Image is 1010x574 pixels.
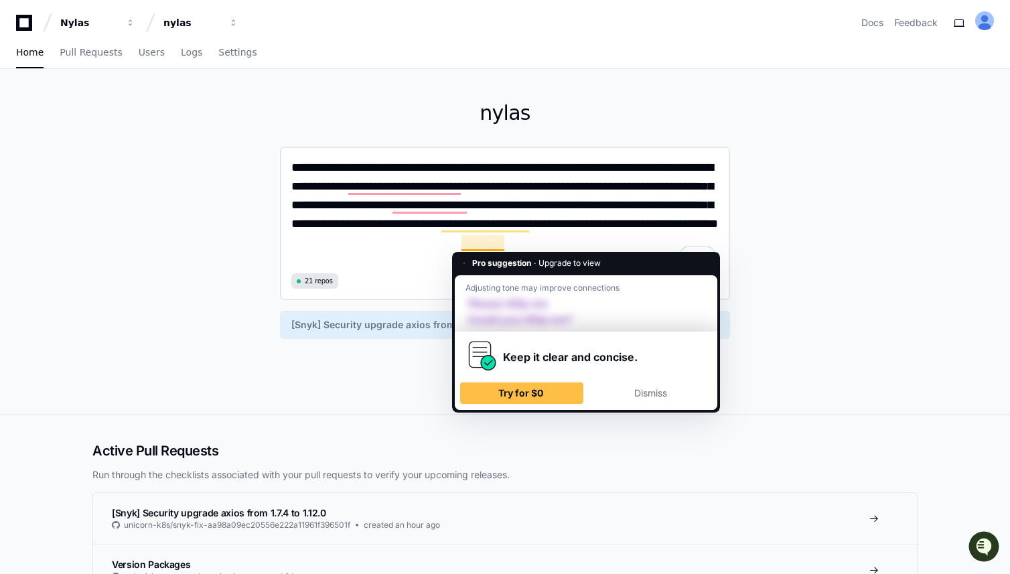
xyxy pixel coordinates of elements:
a: Users [139,38,165,68]
a: Powered byPylon [94,140,162,151]
span: Home [16,48,44,56]
img: PlayerZero [13,13,40,40]
a: See all recent players [280,350,730,360]
p: Run through the checklists associated with your pull requests to verify your upcoming releases. [92,468,918,482]
a: Docs [861,16,883,29]
h2: Active Pull Requests [92,441,918,460]
img: ALV-UjVIVO1xujVLAuPApzUHhlN9_vKf9uegmELgxzPxAbKOtnGOfPwn3iBCG1-5A44YWgjQJBvBkNNH2W5_ERJBpY8ZVwxlF... [975,11,994,30]
a: [Snyk] Security upgrade axios from 1.7.4 to 1.12.0unicorn-k8s/snyk-fix-aa98a09ec20556e222a11961f3... [93,493,917,544]
a: Home [16,38,44,68]
span: Users [139,48,165,56]
div: Nylas [60,16,118,29]
span: Logs [181,48,202,56]
span: created an hour ago [364,520,440,530]
span: 21 repos [305,276,333,286]
span: Pylon [133,141,162,151]
a: Pull Requests [60,38,122,68]
button: nylas [158,11,244,35]
div: We're available if you need us! [46,113,169,124]
a: Settings [218,38,257,68]
button: Feedback [894,16,938,29]
a: Logs [181,38,202,68]
div: Start new chat [46,100,220,113]
div: nylas [163,16,221,29]
span: Pull Requests [60,48,122,56]
h1: nylas [280,101,730,125]
span: unicorn-k8s/snyk-fix-aa98a09ec20556e222a11961f396501f [124,520,350,530]
span: Settings [218,48,257,56]
div: Welcome [13,54,244,75]
span: [Snyk] Security upgrade axios from 1.7.4 to 1.12.0 [112,507,326,518]
span: Version Packages [112,559,190,570]
a: [Snyk] Security upgrade axios from 1.7.4 to 1.12.0was created an hour ago [291,318,719,332]
button: Nylas [55,11,141,35]
textarea: To enrich screen reader interactions, please activate Accessibility in Grammarly extension settings [291,158,719,269]
button: Start new chat [228,104,244,120]
iframe: Open customer support [967,530,1003,566]
img: 1756235613930-3d25f9e4-fa56-45dd-b3ad-e072dfbd1548 [13,100,38,124]
span: [Snyk] Security upgrade axios from 1.7.4 to 1.12.0 [291,318,517,332]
